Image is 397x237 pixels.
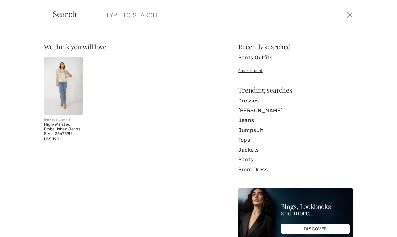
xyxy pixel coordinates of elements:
[238,96,353,106] a: Dresses
[44,42,106,51] span: We think you will love
[101,5,284,25] input: TYPE TO SEARCH
[238,53,353,63] a: Pants Outfits
[281,203,350,216] div: Blogs, Lookbooks and more...
[238,87,353,93] div: Trending searches
[238,165,353,174] a: Prom Dress
[238,155,353,165] a: Pants
[44,118,83,122] div: [PERSON_NAME]
[238,106,353,116] a: [PERSON_NAME]
[238,135,353,145] a: Tops
[238,125,353,135] a: Jumpsuit
[238,68,353,74] div: Clear recent
[15,5,29,10] span: Help
[238,116,353,125] a: Jeans
[44,137,59,141] span: US$ 190
[238,44,353,50] div: Recently searched
[44,122,83,136] div: High-Waisted Embellished Jeans Style 256769U
[345,10,355,20] button: Close
[238,145,353,155] a: Jackets
[281,224,350,234] div: DISCOVER
[53,10,77,18] span: Search
[44,57,83,115] img: High-Waisted Embellished Jeans Style 256769U. Blue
